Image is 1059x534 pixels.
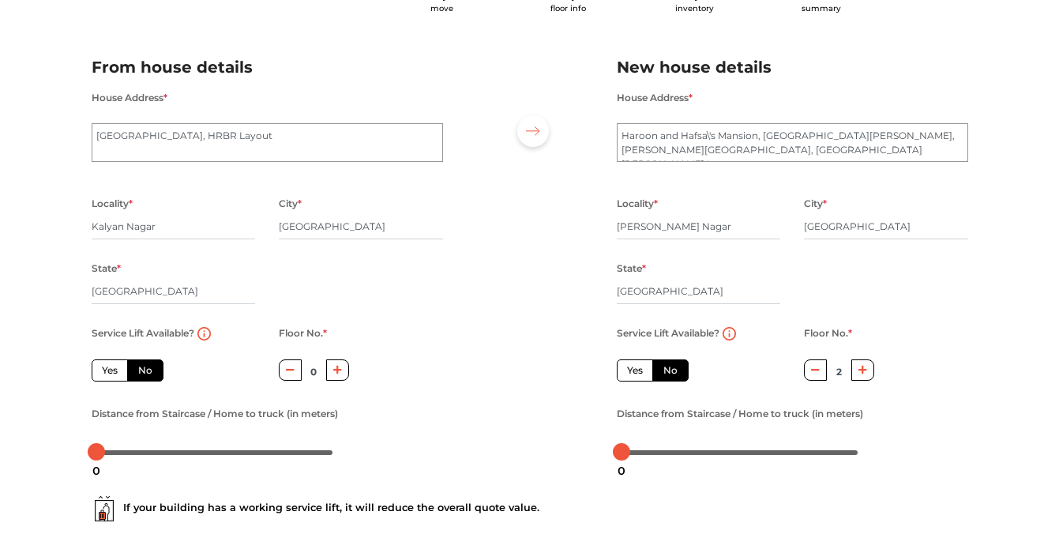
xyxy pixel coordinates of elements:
label: Service Lift Available? [617,323,719,344]
textarea: Haroon and Hafsa\'s Mansion, [GEOGRAPHIC_DATA][PERSON_NAME], [PERSON_NAME][GEOGRAPHIC_DATA], [GEO... [617,123,968,163]
label: Yes [92,359,128,382]
label: House Address [92,88,167,108]
label: Locality [617,194,658,214]
label: State [92,258,121,279]
div: 0 [611,457,632,484]
label: Distance from Staircase / Home to truck (in meters) [92,404,338,424]
img: ... [92,496,117,521]
label: State [617,258,646,279]
div: 0 [86,457,107,484]
label: Distance from Staircase / Home to truck (in meters) [617,404,863,424]
label: Yes [617,359,653,382]
label: No [652,359,689,382]
label: No [127,359,163,382]
h2: From house details [92,55,443,81]
label: House Address [617,88,693,108]
textarea: [GEOGRAPHIC_DATA], HRBR Layout [92,123,443,163]
label: City [279,194,302,214]
div: If your building has a working service lift, it will reduce the overall quote value. [92,496,968,521]
label: City [804,194,827,214]
label: Service Lift Available? [92,323,194,344]
h2: New house details [617,55,968,81]
label: Floor No. [804,323,852,344]
label: Locality [92,194,133,214]
label: Floor No. [279,323,327,344]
